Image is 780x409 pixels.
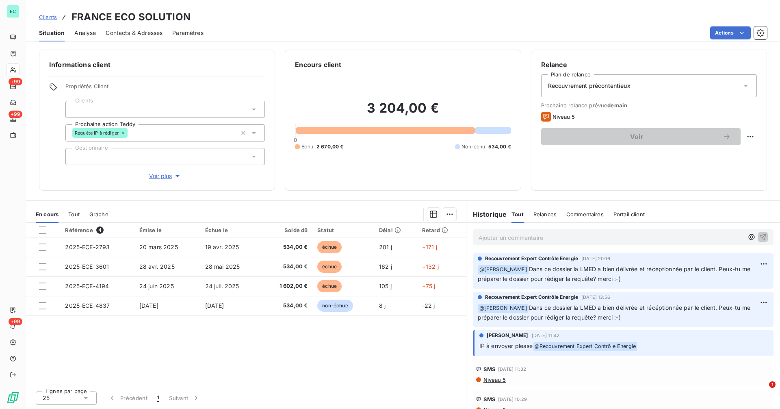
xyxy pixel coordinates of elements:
div: EC [6,5,19,18]
span: Échu [301,143,313,150]
span: 162 j [379,263,392,270]
span: Recouvrement précontentieux [548,82,630,90]
h6: Relance [541,60,757,70]
span: Dans ce dossier la LMED a bien délivrée et récéptionnée par le client. Peux-tu me préparer le dos... [478,304,752,321]
span: 1 [769,381,776,388]
span: +75 j [422,283,435,289]
span: 105 j [379,283,392,289]
span: +99 [9,111,22,118]
button: Voir [541,128,741,145]
a: Clients [39,13,57,21]
div: Émise le [139,227,195,233]
span: 534,00 € [488,143,511,150]
span: Voir [551,133,723,140]
span: Voir plus [149,172,182,180]
span: 2025-ECE-3601 [65,263,109,270]
span: +99 [9,78,22,85]
span: 2025-ECE-4194 [65,283,109,289]
h6: Encours client [295,60,341,70]
span: 534,00 € [266,243,308,251]
span: Situation [39,29,65,37]
span: 28 avr. 2025 [139,263,175,270]
span: Niveau 5 [483,376,506,383]
span: [DATE] 20:16 [581,256,610,261]
span: @ Recouvrement Expert Contrôle Energie [533,342,637,351]
span: Commentaires [566,211,604,218]
span: @ [PERSON_NAME] [478,265,529,274]
span: 2025-ECE-4837 [65,302,110,309]
h3: FRANCE ECO SOLUTION [71,10,191,24]
span: [DATE] 11:32 [498,367,526,372]
span: 1 602,00 € [266,282,308,290]
span: [PERSON_NAME] [487,332,529,339]
span: 2025-ECE-2793 [65,244,110,250]
button: 1 [152,389,164,407]
span: SMS [483,366,496,372]
span: Non-échu [461,143,485,150]
span: Requête IP à rédiger [75,131,119,135]
button: Actions [710,26,751,39]
span: demain [607,102,627,109]
span: 2 670,00 € [316,143,344,150]
button: Voir plus [65,172,265,181]
span: IP à envoyer please [479,342,533,349]
iframe: Intercom live chat [752,381,772,401]
span: 19 avr. 2025 [205,244,239,250]
span: Niveau 5 [552,113,575,120]
div: Retard [422,227,461,233]
span: Portail client [613,211,645,218]
span: échue [317,241,342,253]
input: Ajouter une valeur [128,129,134,137]
span: En cours [36,211,58,218]
span: Recouvrement Expert Contrôle Energie [485,294,578,301]
span: Tout [511,211,524,218]
span: @ [PERSON_NAME] [478,304,529,313]
span: Recouvrement Expert Contrôle Energie [485,255,578,262]
input: Ajouter une valeur [72,106,79,113]
span: Tout [68,211,80,218]
h6: Historique [466,209,507,219]
span: Analyse [74,29,96,37]
h2: 3 204,00 € [295,100,511,124]
span: 24 juin 2025 [139,283,174,289]
span: 28 mai 2025 [205,263,240,270]
span: Dans ce dossier la LMED a bien délivrée et récéptionnée par le client. Peux-tu me préparer le dos... [478,265,752,282]
span: échue [317,280,342,292]
span: Graphe [89,211,108,218]
span: 534,00 € [266,302,308,310]
span: 20 mars 2025 [139,244,178,250]
span: Contacts & Adresses [106,29,162,37]
span: Clients [39,14,57,20]
div: Échue le [205,227,256,233]
span: échue [317,261,342,273]
span: [DATE] [205,302,224,309]
div: Référence [65,226,129,234]
span: Prochaine relance prévue [541,102,757,109]
span: Propriétés Client [65,83,265,94]
input: Ajouter une valeur [72,153,79,160]
span: Paramètres [172,29,204,37]
span: [DATE] 10:29 [498,397,527,402]
img: Logo LeanPay [6,391,19,404]
span: +99 [9,318,22,325]
div: Délai [379,227,412,233]
span: Relances [533,211,557,218]
span: +171 j [422,244,437,250]
span: 25 [43,394,50,402]
span: [DATE] 13:56 [581,295,610,300]
button: Précédent [103,389,152,407]
span: [DATE] [139,302,158,309]
span: 0 [294,137,297,143]
span: 4 [96,226,104,234]
span: [DATE] 11:42 [532,333,560,338]
span: 534,00 € [266,263,308,271]
span: 24 juil. 2025 [205,283,239,289]
h6: Informations client [49,60,265,70]
span: 1 [157,394,159,402]
div: Statut [317,227,369,233]
span: SMS [483,396,496,402]
div: Solde dû [266,227,308,233]
span: 8 j [379,302,386,309]
span: non-échue [317,300,353,312]
button: Suivant [164,389,205,407]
